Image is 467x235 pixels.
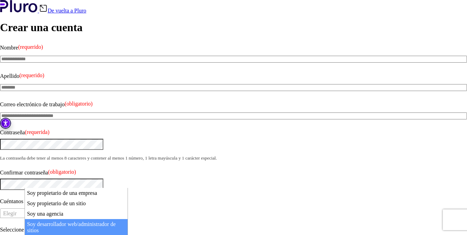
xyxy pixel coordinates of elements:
font: Soy desarrollador web/administrador de sitios [27,221,115,233]
font: Elegir [3,210,17,216]
font: Soy una agencia [27,211,63,217]
img: Icono de atrás [39,4,48,12]
font: Soy propietario de un sitio [27,200,86,206]
font: Soy propietario de una empresa [27,190,97,196]
font: (requerida) [25,129,49,135]
font: (obligatorio) [65,101,93,107]
font: De vuelta a Pluro [48,8,86,13]
font: (requerido) [18,44,43,50]
font: (obligatorio) [48,169,76,175]
font: (requerido) [19,72,44,78]
a: De vuelta a Pluro [39,8,86,13]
